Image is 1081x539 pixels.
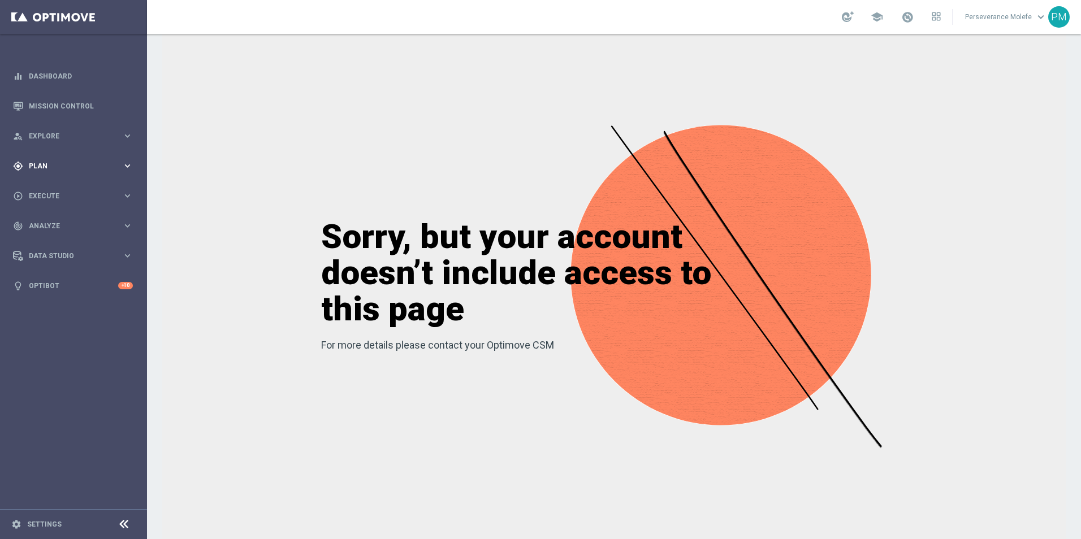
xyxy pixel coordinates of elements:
a: Perseverance Molefekeyboard_arrow_down [964,8,1048,25]
div: Execute [13,191,122,201]
span: Plan [29,163,122,169]
span: keyboard_arrow_down [1035,11,1047,23]
div: PM [1048,6,1070,28]
span: Data Studio [29,253,122,259]
i: keyboard_arrow_right [122,220,133,231]
button: gps_fixed Plan keyboard_arrow_right [12,162,133,171]
a: Settings [27,521,62,528]
span: Explore [29,133,122,140]
i: gps_fixed [13,161,23,171]
i: lightbulb [13,281,23,291]
i: settings [11,519,21,529]
button: play_circle_outline Execute keyboard_arrow_right [12,192,133,201]
i: keyboard_arrow_right [122,160,133,171]
button: track_changes Analyze keyboard_arrow_right [12,221,133,231]
div: +10 [118,282,133,289]
h1: Sorry, but your account doesn’t include access to this page [321,219,756,327]
a: Mission Control [29,91,133,121]
div: Plan [13,161,122,171]
i: track_changes [13,221,23,231]
span: school [871,11,883,23]
button: Data Studio keyboard_arrow_right [12,251,133,260]
i: keyboard_arrow_right [122,250,133,261]
i: person_search [13,131,23,141]
div: Optibot [13,271,133,301]
a: Optibot [29,271,118,301]
button: equalizer Dashboard [12,72,133,81]
div: Mission Control [13,91,133,121]
p: For more details please contact your Optimove CSM [321,338,756,352]
div: Data Studio [13,251,122,261]
button: person_search Explore keyboard_arrow_right [12,132,133,141]
i: keyboard_arrow_right [122,190,133,201]
i: play_circle_outline [13,191,23,201]
div: Explore [13,131,122,141]
span: Analyze [29,223,122,229]
button: Mission Control [12,102,133,111]
div: Dashboard [13,61,133,91]
button: lightbulb Optibot +10 [12,281,133,290]
i: keyboard_arrow_right [122,131,133,141]
i: equalizer [13,71,23,81]
a: Dashboard [29,61,133,91]
div: Analyze [13,221,122,231]
span: Execute [29,193,122,199]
